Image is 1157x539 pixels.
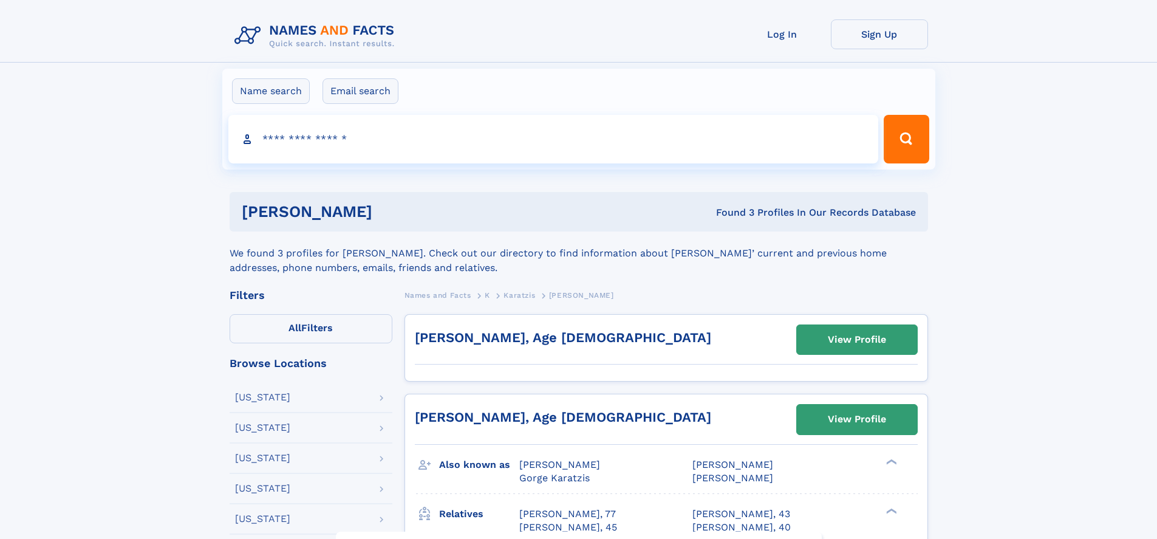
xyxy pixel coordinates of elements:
h3: Also known as [439,455,519,475]
span: [PERSON_NAME] [692,459,773,470]
span: K [485,291,490,300]
a: [PERSON_NAME], Age [DEMOGRAPHIC_DATA] [415,410,711,425]
label: Filters [230,314,392,343]
img: Logo Names and Facts [230,19,404,52]
span: Karatzis [503,291,535,300]
a: Log In [734,19,831,49]
a: View Profile [797,325,917,354]
a: Names and Facts [404,287,471,303]
a: Sign Up [831,19,928,49]
div: View Profile [828,326,886,354]
span: [PERSON_NAME] [692,472,773,484]
div: Browse Locations [230,358,392,369]
div: View Profile [828,405,886,433]
a: K [485,287,490,303]
button: Search Button [884,115,929,163]
label: Name search [232,78,310,104]
a: View Profile [797,405,917,434]
div: We found 3 profiles for [PERSON_NAME]. Check out our directory to find information about [PERSON_... [230,232,928,275]
div: [US_STATE] [235,393,290,402]
a: Karatzis [503,287,535,303]
span: All [288,322,301,334]
input: search input [228,115,879,163]
div: [US_STATE] [235,484,290,493]
span: [PERSON_NAME] [519,459,600,470]
a: [PERSON_NAME], 45 [519,521,617,534]
a: [PERSON_NAME], Age [DEMOGRAPHIC_DATA] [415,330,711,345]
a: [PERSON_NAME], 43 [692,507,790,521]
h3: Relatives [439,504,519,524]
a: [PERSON_NAME], 40 [692,521,791,534]
div: [US_STATE] [235,514,290,524]
span: Gorge Karatzis [519,472,590,484]
div: ❯ [883,507,898,515]
h1: [PERSON_NAME] [242,204,544,219]
a: [PERSON_NAME], 77 [519,507,616,521]
label: Email search [323,78,398,104]
span: [PERSON_NAME] [549,291,614,300]
div: [US_STATE] [235,423,290,433]
div: [US_STATE] [235,453,290,463]
div: Filters [230,290,392,301]
div: Found 3 Profiles In Our Records Database [544,206,916,219]
div: ❯ [883,458,898,465]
